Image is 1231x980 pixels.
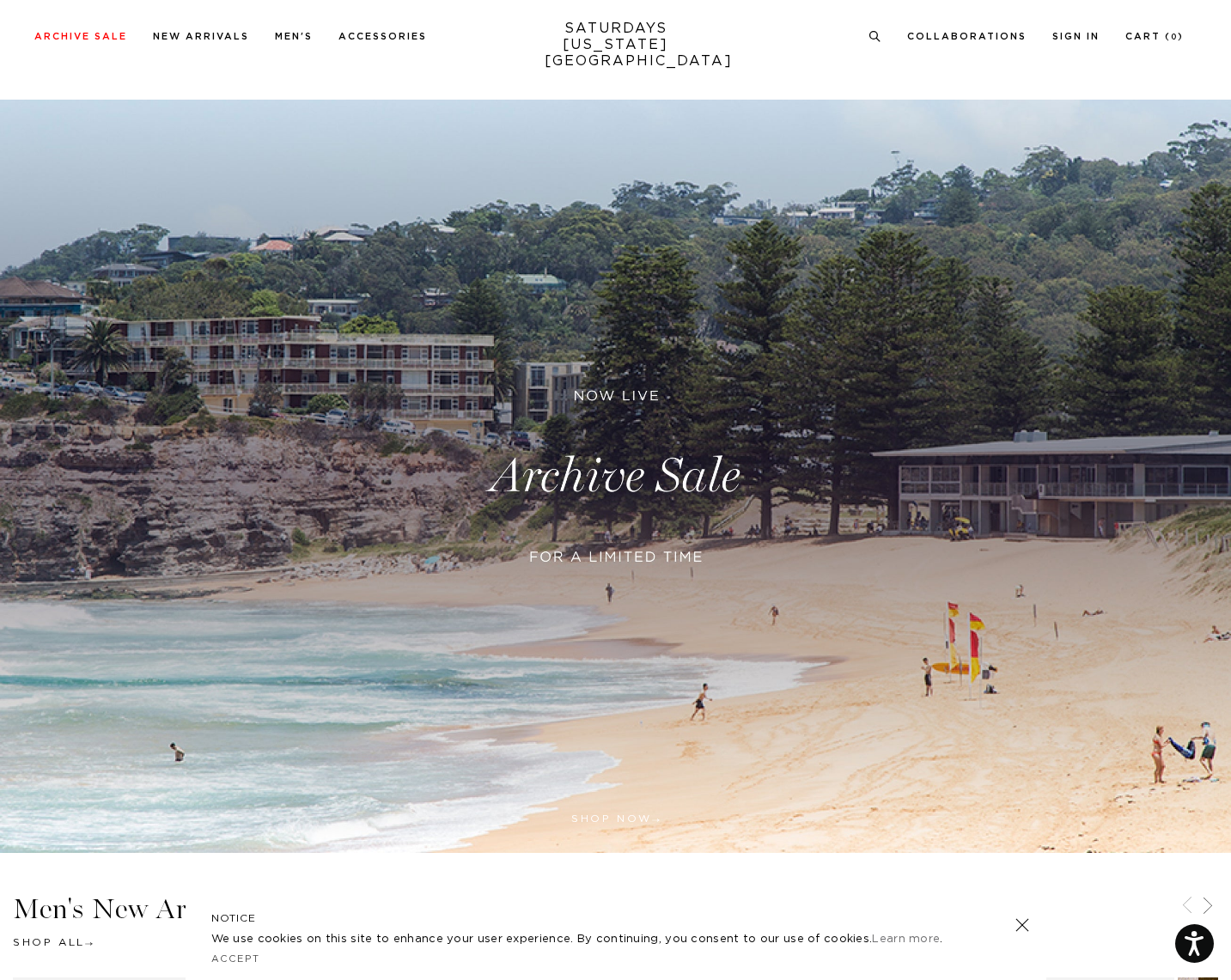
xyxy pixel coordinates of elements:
a: Men's [275,32,313,41]
h3: Men's New Arrivals [13,895,1218,923]
a: SATURDAYS[US_STATE][GEOGRAPHIC_DATA] [545,21,686,70]
a: Cart (0) [1125,32,1184,41]
a: Accessories [338,32,427,41]
a: Accept [211,954,261,964]
small: 0 [1171,33,1178,41]
a: Collaborations [907,32,1027,41]
a: Shop All [13,937,93,947]
a: Archive Sale [34,32,127,41]
a: Learn more [872,934,940,945]
a: Sign In [1052,32,1100,41]
h5: NOTICE [211,910,1021,926]
a: New Arrivals [153,32,249,41]
p: We use cookies on this site to enhance your user experience. By continuing, you consent to our us... [211,931,960,948]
